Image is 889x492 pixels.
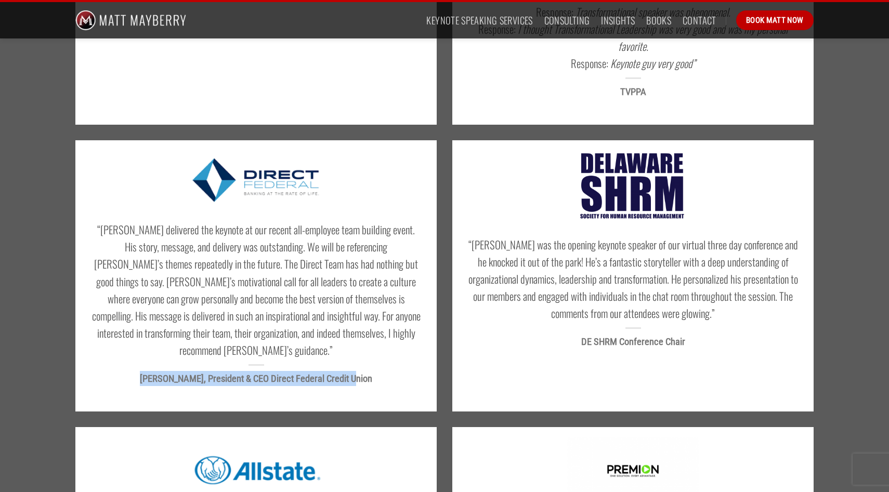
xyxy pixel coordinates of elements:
[91,221,421,358] h4: “[PERSON_NAME] delivered the keynote at our recent all-employee team building event. His story, m...
[426,11,532,30] a: Keynote Speaking Services
[571,55,608,71] strong: Response:
[646,11,671,30] a: Books
[746,14,804,26] span: Book Matt Now
[601,11,635,30] a: Insights
[140,373,372,384] strong: [PERSON_NAME], President & CEO Direct Federal Credit Union
[544,11,590,30] a: Consulting
[620,86,646,97] strong: TVPPA
[683,11,716,30] a: Contact
[75,2,186,38] img: Matt Mayberry
[610,55,696,71] em: Keynote guy very good”
[581,336,685,347] strong: DE SHRM Conference Chair
[468,236,798,322] h4: “[PERSON_NAME] was the opening keynote speaker of our virtual three day conference and he knocked...
[736,10,814,30] a: Book Matt Now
